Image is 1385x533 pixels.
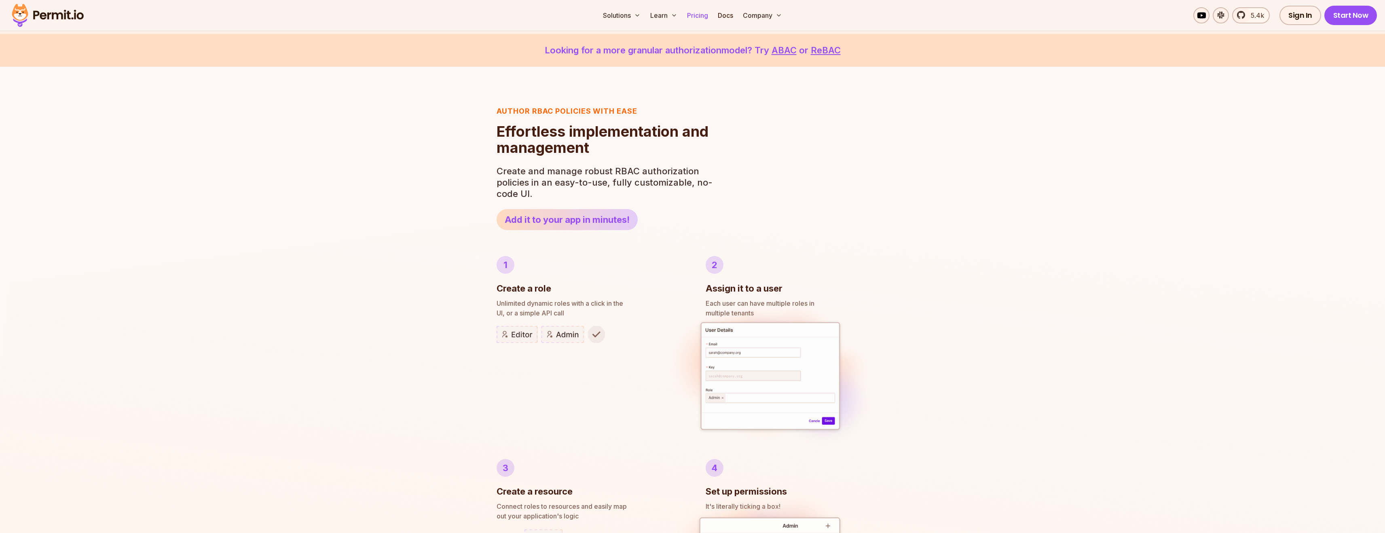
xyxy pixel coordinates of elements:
div: 4 [706,459,723,477]
button: Learn [647,7,681,23]
h3: Create a resource [497,485,573,498]
p: Looking for a more granular authorization model? Try or [19,44,1366,57]
a: ABAC [772,45,797,55]
span: Connect roles to resources and easily map [497,501,680,511]
a: Pricing [684,7,711,23]
h3: Author RBAC POLICIES with EASE [497,106,717,117]
span: Unlimited dynamic roles with a click in the [497,298,680,308]
a: Start Now [1324,6,1377,25]
div: 2 [706,256,723,274]
a: Sign In [1279,6,1321,25]
h2: Effortless implementation and management [497,123,717,156]
p: out your application's logic [497,501,680,521]
p: Create and manage robust RBAC authorization policies in an easy-to-use, fully customizable, no-co... [497,165,717,199]
button: Company [740,7,785,23]
a: ReBAC [811,45,841,55]
button: Solutions [600,7,644,23]
div: 1 [497,256,514,274]
p: UI, or a simple API call [497,298,680,318]
h3: Set up permissions [706,485,787,498]
h3: Create a role [497,282,551,295]
a: Docs [715,7,736,23]
img: Permit logo [8,2,87,29]
a: 5.4k [1232,7,1270,23]
span: 5.4k [1246,11,1264,20]
a: Add it to your app in minutes! [497,209,638,230]
div: 3 [497,459,514,477]
h3: Assign it to a user [706,282,782,295]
